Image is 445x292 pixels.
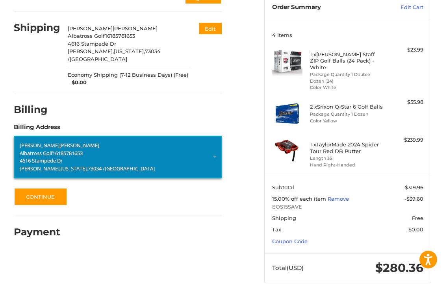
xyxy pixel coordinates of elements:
span: 4616 Stampede Dr [20,157,63,164]
h4: 1 x TaylorMade 2024 Spider Tour Red DB Putter [310,141,384,154]
li: Package Quantity 1 Dozen [310,111,384,118]
a: Edit Cart [375,4,423,11]
div: $55.98 [386,98,423,106]
li: Package Quantity 1 Double Dozen (24) [310,71,384,84]
span: $0.00 [68,79,87,87]
a: Enter or select a different address [14,136,222,178]
span: Shipping [272,215,296,221]
span: $280.36 [375,261,423,275]
div: $239.99 [386,136,423,144]
h2: Payment [14,226,60,238]
button: Continue [14,188,67,206]
h2: Billing [14,103,60,116]
span: -$39.60 [404,196,423,202]
span: [PERSON_NAME] [68,25,113,31]
span: [PERSON_NAME] [20,142,59,149]
span: Subtotal [272,184,294,190]
legend: Billing Address [14,123,60,135]
span: Economy Shipping (7-12 Business Days) (Free) [68,71,188,79]
li: Color White [310,84,384,91]
li: Length 35 [310,155,384,162]
button: Edit [199,23,222,34]
span: [PERSON_NAME] [59,142,99,149]
span: Albatross Golf [68,33,105,39]
span: $0.00 [408,226,423,233]
span: $319.96 [405,184,423,190]
span: EOS15SAVE [272,203,423,211]
span: [PERSON_NAME], [20,164,61,172]
span: 15.00% off each item [272,196,328,202]
span: [US_STATE], [114,48,145,54]
span: Free [412,215,423,221]
span: [PERSON_NAME] [113,25,158,31]
a: Coupon Code [272,238,308,244]
h2: Shipping [14,22,60,34]
span: 16185781653 [105,33,135,39]
h3: 4 Items [272,32,423,38]
span: [GEOGRAPHIC_DATA] [105,164,155,172]
span: Tax [272,226,281,233]
h4: 1 x [PERSON_NAME] Staff ZIP Golf Balls (24 Pack) - White [310,51,384,70]
span: Albatross Golf [20,149,52,156]
span: Total (USD) [272,264,304,272]
li: Hand Right-Handed [310,162,384,168]
span: 73034 / [68,48,161,62]
h3: Order Summary [272,4,375,11]
span: [US_STATE], [61,164,88,172]
a: Remove [328,196,349,202]
h4: 2 x Srixon Q-Star 6 Golf Balls [310,103,384,110]
span: [PERSON_NAME], [68,48,114,54]
span: [GEOGRAPHIC_DATA] [70,56,127,62]
span: 16185781653 [52,149,83,156]
li: Color Yellow [310,118,384,124]
span: 73034 / [88,164,105,172]
div: $23.99 [386,46,423,54]
span: 4616 Stampede Dr [68,41,116,47]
